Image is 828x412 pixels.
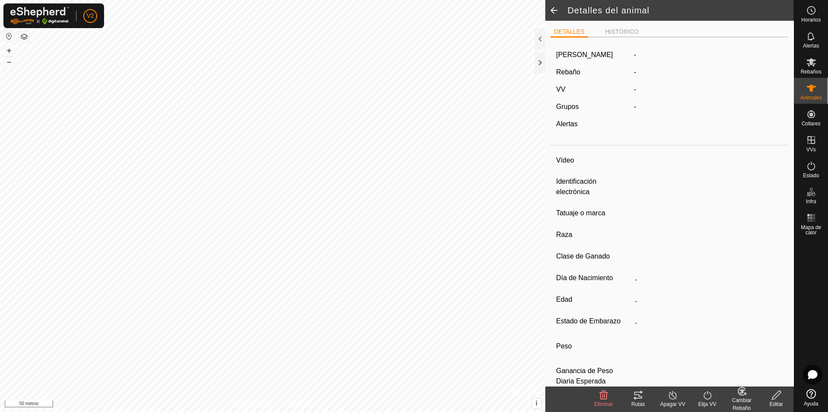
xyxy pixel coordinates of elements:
font: V2 [86,12,94,19]
font: Identificación electrónica [556,178,596,195]
font: DETALLES [554,28,585,35]
button: i [532,399,541,408]
font: Alertas [803,43,819,49]
font: Infra [806,198,816,204]
a: Política de Privacidad [228,401,278,409]
a: Ayuda [794,386,828,410]
button: – [4,57,14,67]
font: Vídeo [556,156,574,164]
button: Capas del Mapa [19,32,29,42]
img: Logotipo de Gallagher [10,7,69,25]
font: Ganancia de Peso Diaria Esperada [556,367,613,385]
font: Tatuaje o marca [556,209,605,217]
font: Collares [801,121,820,127]
font: - [634,68,636,76]
font: HISTÓRICO [605,28,639,35]
font: Alertas [556,120,578,128]
font: Rebaños [800,69,821,75]
font: Editar [769,401,783,407]
button: + [4,45,14,56]
font: Estado de Embarazo [556,317,620,325]
font: Peso [556,342,572,350]
button: Restablecer mapa [4,31,14,42]
font: i [535,399,537,407]
font: Cambiar Rebaño [732,397,751,411]
font: Ayuda [804,401,819,407]
font: Rutas [631,401,645,407]
font: - [634,86,636,93]
font: Edad [556,296,572,303]
font: Animales [800,95,822,101]
a: Contáctanos [288,401,317,409]
font: Elija VV [698,401,716,407]
font: Eliminar [594,401,613,407]
font: Grupos [556,103,578,110]
font: [PERSON_NAME] [556,51,613,58]
font: - [634,51,636,58]
font: – [7,57,11,66]
font: Política de Privacidad [228,402,278,408]
font: Apagar VV [660,401,685,407]
font: - [634,103,636,110]
font: Rebaño [556,68,580,76]
font: Día de Nacimiento [556,274,613,281]
font: Detalles del animal [568,6,650,15]
font: Raza [556,231,572,238]
font: Clase de Ganado [556,252,610,260]
font: Mapa de calor [801,224,821,236]
font: Horarios [801,17,821,23]
font: Estado [803,172,819,179]
font: + [7,46,12,55]
font: VVs [806,147,815,153]
font: VV [556,86,565,93]
font: Contáctanos [288,402,317,408]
